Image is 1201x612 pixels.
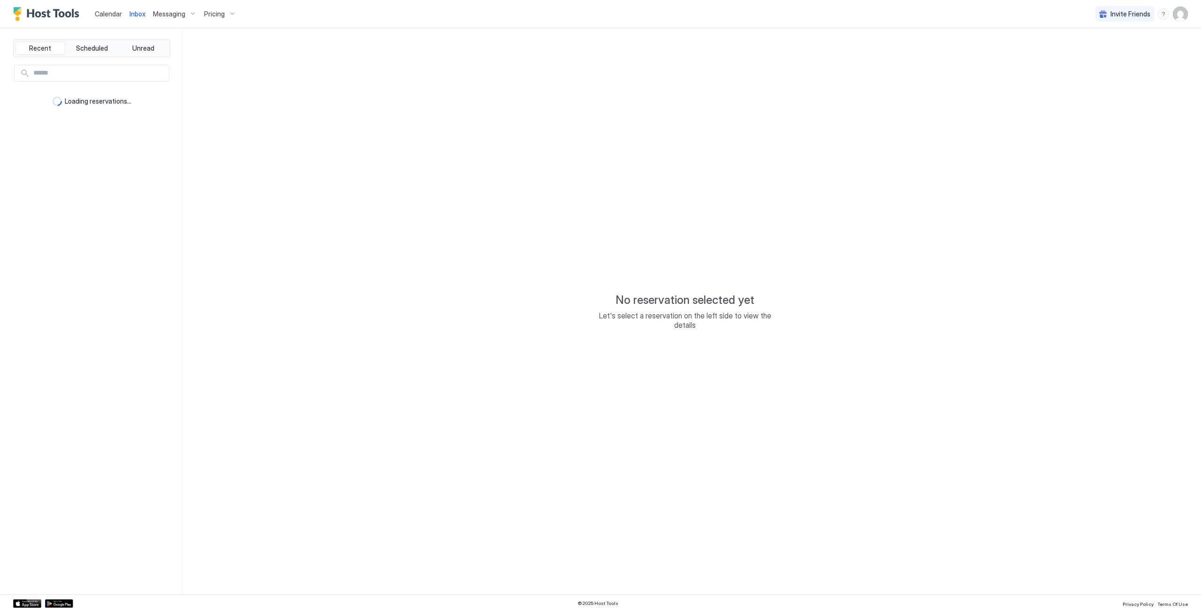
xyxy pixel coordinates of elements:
[13,39,170,57] div: tab-group
[13,7,84,21] a: Host Tools Logo
[95,10,122,18] span: Calendar
[1158,8,1169,20] div: menu
[1157,598,1188,608] a: Terms Of Use
[45,599,73,608] a: Google Play Store
[1173,7,1188,22] div: User profile
[76,44,108,53] span: Scheduled
[129,10,145,18] span: Inbox
[15,42,65,55] button: Recent
[1123,601,1154,607] span: Privacy Policy
[1110,10,1150,18] span: Invite Friends
[95,9,122,19] a: Calendar
[153,10,185,18] span: Messaging
[118,42,168,55] button: Unread
[29,44,51,53] span: Recent
[13,599,41,608] a: App Store
[30,65,169,81] input: Input Field
[132,44,154,53] span: Unread
[53,97,62,106] div: loading
[616,293,754,307] span: No reservation selected yet
[578,600,618,606] span: © 2025 Host Tools
[129,9,145,19] a: Inbox
[65,97,131,106] span: Loading reservations...
[591,311,779,330] span: Let's select a reservation on the left side to view the details
[1123,598,1154,608] a: Privacy Policy
[204,10,225,18] span: Pricing
[1157,601,1188,607] span: Terms Of Use
[67,42,117,55] button: Scheduled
